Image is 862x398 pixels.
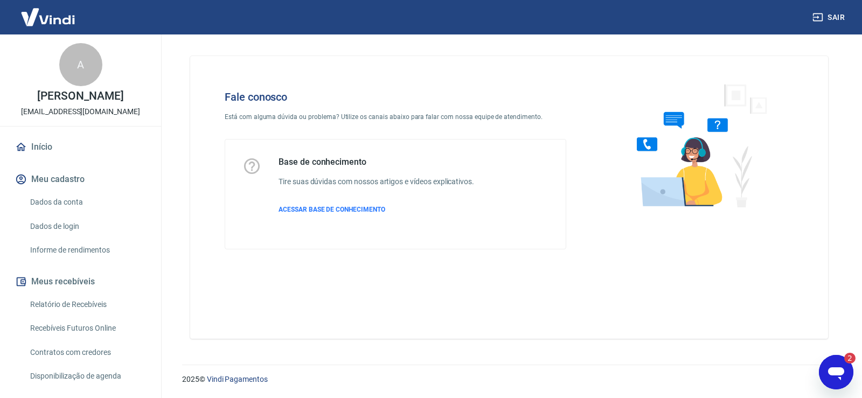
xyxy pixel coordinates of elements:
p: 2025 © [182,374,836,385]
a: Vindi Pagamentos [207,375,268,383]
p: Está com alguma dúvida ou problema? Utilize os canais abaixo para falar com nossa equipe de atend... [225,112,566,122]
a: Início [13,135,148,159]
div: A [59,43,102,86]
span: ACESSAR BASE DE CONHECIMENTO [279,206,385,213]
iframe: Botão para iniciar a janela de mensagens, 2 mensagens não lidas [819,355,853,389]
a: Recebíveis Futuros Online [26,317,148,339]
img: Vindi [13,1,83,33]
a: Dados da conta [26,191,148,213]
button: Meu cadastro [13,167,148,191]
a: ACESSAR BASE DE CONHECIMENTO [279,205,474,214]
h5: Base de conhecimento [279,157,474,167]
img: Fale conosco [615,73,779,217]
p: [PERSON_NAME] [37,90,123,102]
iframe: Número de mensagens não lidas [834,353,856,364]
a: Informe de rendimentos [26,239,148,261]
h6: Tire suas dúvidas com nossos artigos e vídeos explicativos. [279,176,474,187]
a: Contratos com credores [26,341,148,364]
p: [EMAIL_ADDRESS][DOMAIN_NAME] [21,106,140,117]
h4: Fale conosco [225,90,566,103]
button: Sair [810,8,849,27]
a: Relatório de Recebíveis [26,294,148,316]
a: Dados de login [26,215,148,238]
button: Meus recebíveis [13,270,148,294]
a: Disponibilização de agenda [26,365,148,387]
